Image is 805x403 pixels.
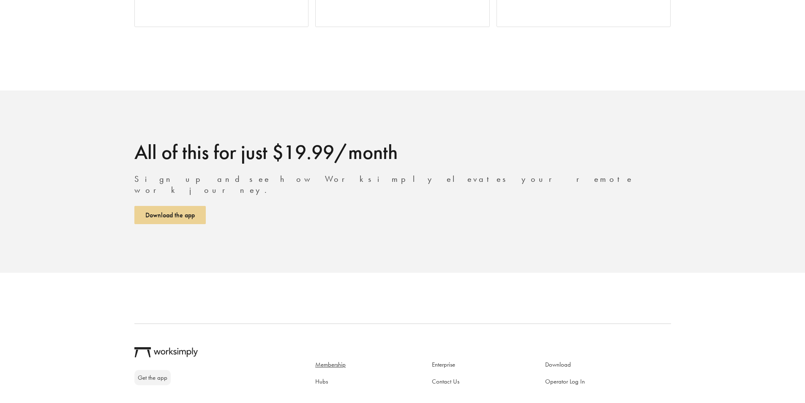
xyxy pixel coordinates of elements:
a: Hubs [315,377,328,386]
a: Membership [315,360,346,369]
a: Download the app [134,206,206,224]
a: Enterprise [432,360,455,369]
a: Get the app [134,370,171,385]
img: Worksimply [134,347,198,357]
a: Operator Log In [545,377,585,386]
h2: All of this for just $19.99/month [134,139,671,165]
p: Sign up and see how Worksimply elevates your remote work journey. [134,173,671,195]
a: Download [545,360,571,369]
a: Contact Us [432,377,459,386]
